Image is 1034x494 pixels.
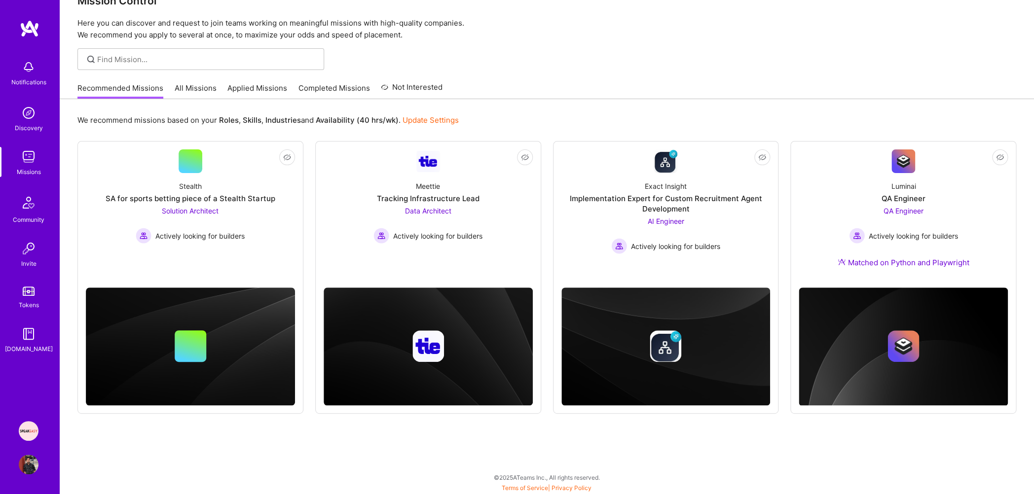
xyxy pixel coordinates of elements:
div: Notifications [11,77,46,87]
i: icon SearchGrey [85,54,97,65]
a: Completed Missions [298,83,370,99]
img: Speakeasy: Software Engineer to help Customers write custom functions [19,421,38,441]
span: Actively looking for builders [869,231,958,241]
i: icon EyeClosed [996,153,1004,161]
div: QA Engineer [882,193,925,204]
a: Privacy Policy [552,484,591,492]
a: Applied Missions [227,83,287,99]
b: Roles [219,115,239,125]
i: icon EyeClosed [283,153,291,161]
div: Implementation Expert for Custom Recruitment Agent Development [561,193,771,214]
a: Not Interested [381,81,443,99]
div: Community [13,214,44,225]
img: cover [799,287,1008,406]
div: Missions [17,167,41,177]
img: Actively looking for builders [611,238,627,254]
img: Company Logo [891,149,915,173]
img: guide book [19,324,38,344]
div: Discovery [15,123,43,133]
b: Skills [243,115,261,125]
b: Industries [265,115,301,125]
img: cover [86,287,295,406]
img: Actively looking for builders [136,228,151,244]
span: AI Engineer [647,217,684,225]
input: Find Mission... [97,54,317,65]
img: Community [17,191,40,214]
span: Actively looking for builders [155,231,245,241]
img: discovery [19,103,38,123]
a: Company LogoMeettieTracking Infrastructure LeadData Architect Actively looking for buildersActive... [324,149,533,273]
span: QA Engineer [884,207,923,215]
img: User Avatar [19,455,38,474]
img: Invite [19,239,38,258]
div: Luminai [891,181,916,191]
img: Company logo [887,330,919,362]
a: Update Settings [403,115,459,125]
img: logo [20,20,39,37]
span: Solution Architect [162,207,219,215]
a: Recommended Missions [77,83,163,99]
b: Availability (40 hrs/wk) [316,115,399,125]
div: Tracking Infrastructure Lead [377,193,480,204]
div: © 2025 ATeams Inc., All rights reserved. [59,465,1034,490]
div: Tokens [19,300,39,310]
a: User Avatar [16,455,41,474]
div: [DOMAIN_NAME] [5,344,53,354]
div: Meettie [416,181,440,191]
span: Actively looking for builders [393,231,482,241]
p: Here you can discover and request to join teams working on meaningful missions with high-quality ... [77,17,1016,41]
i: icon EyeClosed [758,153,766,161]
img: tokens [23,286,35,296]
img: Company logo [650,330,681,362]
span: Data Architect [405,207,451,215]
img: Actively looking for builders [849,228,865,244]
a: Company LogoLuminaiQA EngineerQA Engineer Actively looking for buildersActively looking for build... [799,149,1008,280]
a: Terms of Service [502,484,548,492]
img: cover [561,287,771,406]
img: cover [324,287,533,406]
div: Stealth [179,181,202,191]
div: Matched on Python and Playwright [838,257,969,268]
img: bell [19,57,38,77]
p: We recommend missions based on your , , and . [77,115,459,125]
span: Actively looking for builders [631,241,720,251]
img: teamwork [19,147,38,167]
img: Company logo [412,330,444,362]
img: Company Logo [654,149,677,173]
i: icon EyeClosed [521,153,529,161]
a: StealthSA for sports betting piece of a Stealth StartupSolution Architect Actively looking for bu... [86,149,295,273]
a: Speakeasy: Software Engineer to help Customers write custom functions [16,421,41,441]
div: Invite [21,258,37,269]
img: Company Logo [416,151,440,172]
div: SA for sports betting piece of a Stealth Startup [106,193,275,204]
div: Exact Insight [645,181,687,191]
span: | [502,484,591,492]
a: Company LogoExact InsightImplementation Expert for Custom Recruitment Agent DevelopmentAI Enginee... [561,149,771,273]
img: Ateam Purple Icon [838,258,846,266]
img: Actively looking for builders [373,228,389,244]
a: All Missions [175,83,217,99]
